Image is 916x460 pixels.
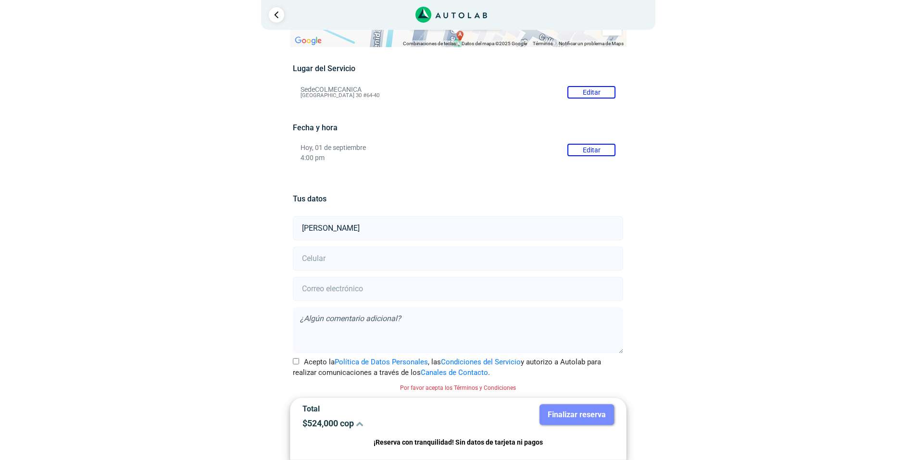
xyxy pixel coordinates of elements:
h5: Lugar del Servicio [293,64,623,73]
input: Correo electrónico [293,277,623,301]
input: Nombre y apellido [293,216,623,240]
p: Total [302,404,451,413]
a: Abre esta zona en Google Maps (se abre en una nueva ventana) [292,35,324,47]
a: Canales de Contacto [421,368,488,377]
a: Condiciones del Servicio [441,358,521,366]
p: $ 524,000 cop [302,418,451,428]
button: Combinaciones de teclas [403,40,456,47]
p: 4:00 pm [301,154,615,162]
a: Notificar un problema de Maps [559,41,624,46]
a: Link al sitio de autolab [415,10,487,19]
a: Ir al paso anterior [269,7,284,23]
span: Datos del mapa ©2025 Google [462,41,527,46]
span: a [458,31,462,39]
h5: Tus datos [293,194,623,203]
p: Hoy, 01 de septiembre [301,144,615,152]
input: Acepto laPolítica de Datos Personales, lasCondiciones del Servicioy autorizo a Autolab para reali... [293,358,299,364]
small: Por favor acepta los Términos y Condiciones [400,385,516,391]
a: Términos (se abre en una nueva pestaña) [533,41,553,46]
img: Google [292,35,324,47]
input: Celular [293,247,623,271]
p: ¡Reserva con tranquilidad! Sin datos de tarjeta ni pagos [302,437,614,448]
button: Editar [567,144,615,156]
a: Política de Datos Personales [335,358,428,366]
button: Finalizar reserva [540,404,614,425]
label: Acepto la , las y autorizo a Autolab para realizar comunicaciones a través de los . [293,357,623,378]
h5: Fecha y hora [293,123,623,132]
